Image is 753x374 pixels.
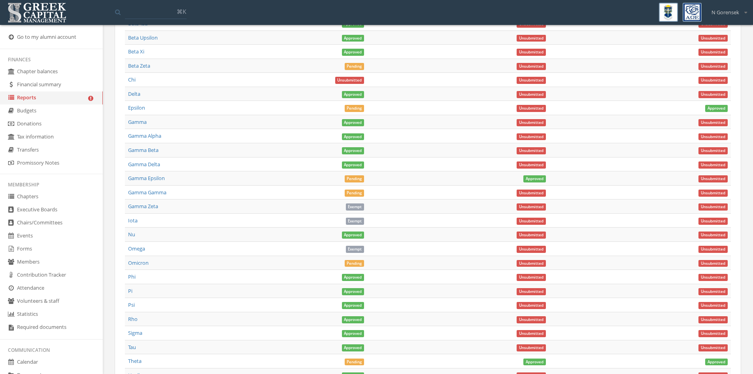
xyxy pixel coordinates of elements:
[698,330,728,337] span: Unsubmitted
[517,132,546,139] a: Unsubmitted
[342,146,364,154] a: Approved
[128,344,136,351] a: Tau
[517,34,546,41] a: Unsubmitted
[698,161,728,168] a: Unsubmitted
[342,274,364,281] span: Approved
[517,91,546,98] span: Unsubmitted
[705,357,728,365] a: Approved
[128,287,132,294] a: Pi
[517,161,546,168] a: Unsubmitted
[698,132,728,139] a: Unsubmitted
[342,132,364,139] a: Approved
[698,316,728,323] span: Unsubmitted
[342,231,364,238] a: Approved
[698,329,728,336] a: Unsubmitted
[128,245,145,252] a: Omega
[698,287,728,294] a: Unsubmitted
[705,104,728,111] a: Approved
[517,315,546,323] a: Unsubmitted
[698,203,728,210] a: Unsubmitted
[698,63,728,70] span: Unsubmitted
[517,274,546,281] span: Unsubmitted
[698,218,728,225] span: Unsubmitted
[128,146,159,154] a: Gamma Beta
[517,118,546,125] a: Unsubmitted
[517,35,546,42] span: Unsubmitted
[705,105,728,112] span: Approved
[128,104,145,111] a: Epsilon
[342,91,364,98] span: Approved
[342,273,364,280] a: Approved
[342,133,364,140] span: Approved
[517,63,546,70] span: Unsubmitted
[706,3,747,16] div: N Gorensek
[342,232,364,239] span: Approved
[698,301,728,308] a: Unsubmitted
[517,232,546,239] span: Unsubmitted
[128,301,135,308] a: Psi
[517,203,546,210] a: Unsubmitted
[345,62,364,69] a: Pending
[517,147,546,154] span: Unsubmitted
[342,49,364,56] span: Approved
[342,118,364,125] a: Approved
[698,90,728,97] a: Unsubmitted
[698,246,728,253] span: Unsubmitted
[698,344,728,351] a: Unsubmitted
[342,302,364,309] span: Approved
[517,203,546,211] span: Unsubmitted
[342,316,364,323] span: Approved
[698,161,728,169] span: Unsubmitted
[345,104,364,111] a: Pending
[345,175,364,182] span: Pending
[342,90,364,97] a: Approved
[128,62,150,69] a: Beta Zeta
[342,34,364,41] a: Approved
[128,161,160,168] a: Gamma Delta
[698,175,728,182] span: Unsubmitted
[698,118,728,125] a: Unsubmitted
[698,232,728,239] span: Unsubmitted
[517,273,546,280] a: Unsubmitted
[517,77,546,84] span: Unsubmitted
[345,189,364,196] a: Pending
[517,245,546,252] a: Unsubmitted
[342,315,364,323] a: Approved
[128,90,140,97] a: Delta
[128,189,166,196] a: Gamma Gamma
[128,231,135,238] a: Nu
[128,76,136,83] a: Chi
[517,62,546,69] a: Unsubmitted
[698,203,728,211] span: Unsubmitted
[517,161,546,169] span: Unsubmitted
[698,273,728,280] a: Unsubmitted
[517,133,546,140] span: Unsubmitted
[698,260,728,267] span: Unsubmitted
[698,62,728,69] a: Unsubmitted
[517,302,546,309] span: Unsubmitted
[698,315,728,323] a: Unsubmitted
[128,118,147,125] a: Gamma
[517,316,546,323] span: Unsubmitted
[128,20,148,27] a: Beta Tau
[523,359,546,366] span: Approved
[517,105,546,112] span: Unsubmitted
[698,91,728,98] span: Unsubmitted
[517,189,546,196] a: Unsubmitted
[342,330,364,337] span: Approved
[342,301,364,308] a: Approved
[523,357,546,365] a: Approved
[345,260,364,267] span: Pending
[128,132,161,139] a: Gamma Alpha
[517,329,546,336] a: Unsubmitted
[517,76,546,83] a: Unsubmitted
[517,49,546,56] span: Unsubmitted
[698,133,728,140] span: Unsubmitted
[698,76,728,83] a: Unsubmitted
[698,77,728,84] span: Unsubmitted
[342,48,364,55] a: Approved
[128,315,138,323] a: Rho
[698,288,728,295] span: Unsubmitted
